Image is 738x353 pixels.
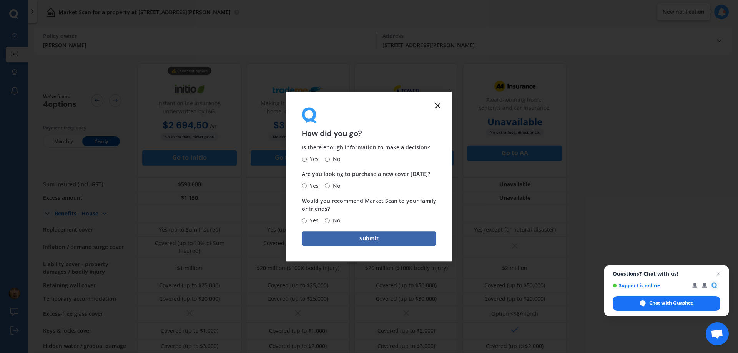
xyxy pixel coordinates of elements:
[706,322,729,345] a: Open chat
[302,218,307,223] input: Yes
[302,107,436,138] div: How did you go?
[307,155,319,164] span: Yes
[330,181,340,191] span: No
[613,296,720,311] span: Chat with Quashed
[302,197,436,212] span: Would you recommend Market Scan to your family or friends?
[649,300,694,307] span: Chat with Quashed
[302,183,307,188] input: Yes
[613,283,687,288] span: Support is online
[307,181,319,191] span: Yes
[325,183,330,188] input: No
[613,271,720,277] span: Questions? Chat with us!
[302,157,307,162] input: Yes
[325,157,330,162] input: No
[302,144,430,151] span: Is there enough information to make a decision?
[302,231,436,246] button: Submit
[330,155,340,164] span: No
[302,171,430,178] span: Are you looking to purchase a new cover [DATE]?
[325,218,330,223] input: No
[330,216,340,225] span: No
[307,216,319,225] span: Yes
